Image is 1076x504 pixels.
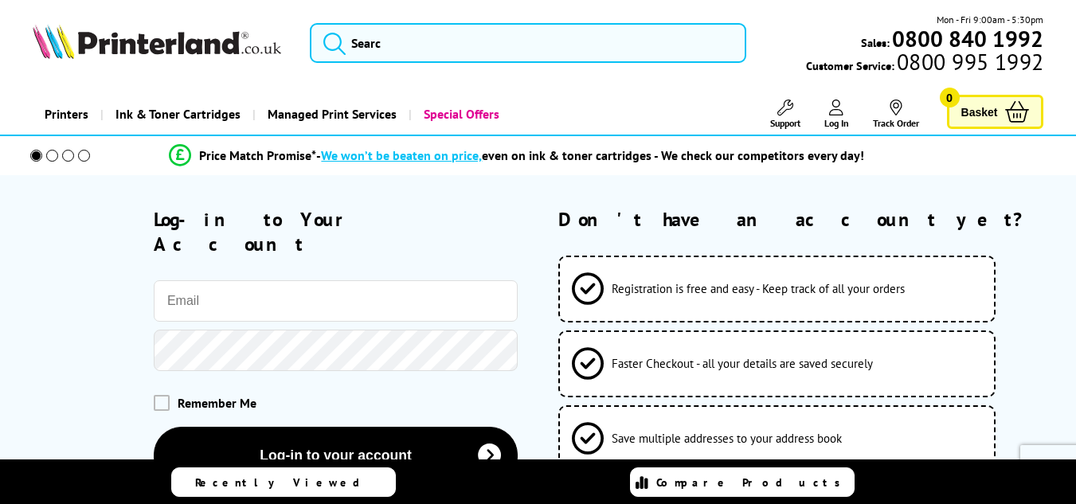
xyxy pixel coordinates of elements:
[33,94,100,135] a: Printers
[612,281,905,296] span: Registration is free and easy - Keep track of all your orders
[806,54,1043,73] span: Customer Service:
[892,24,1043,53] b: 0800 840 1992
[8,142,1026,170] li: modal_Promise
[873,100,919,129] a: Track Order
[321,147,482,163] span: We won’t be beaten on price,
[612,356,873,371] span: Faster Checkout - all your details are saved securely
[894,54,1043,69] span: 0800 995 1992
[199,147,316,163] span: Price Match Promise*
[861,35,890,50] span: Sales:
[195,475,376,490] span: Recently Viewed
[252,94,409,135] a: Managed Print Services
[890,31,1043,46] a: 0800 840 1992
[154,427,518,485] button: Log-in to your account
[940,88,960,107] span: 0
[558,207,1044,232] h2: Don't have an account yet?
[409,94,511,135] a: Special Offers
[171,467,396,497] a: Recently Viewed
[770,117,800,129] span: Support
[33,24,281,59] img: Printerland Logo
[656,475,849,490] span: Compare Products
[310,23,746,63] input: Searc
[612,431,842,446] span: Save multiple addresses to your address book
[154,280,518,322] input: Email
[154,207,518,256] h2: Log-in to Your Account
[630,467,855,497] a: Compare Products
[937,12,1043,27] span: Mon - Fri 9:00am - 5:30pm
[33,24,291,62] a: Printerland Logo
[947,95,1044,129] a: Basket 0
[770,100,800,129] a: Support
[100,94,252,135] a: Ink & Toner Cartridges
[824,100,849,129] a: Log In
[824,117,849,129] span: Log In
[115,94,241,135] span: Ink & Toner Cartridges
[178,395,256,411] span: Remember Me
[316,147,864,163] div: - even on ink & toner cartridges - We check our competitors every day!
[961,101,998,123] span: Basket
